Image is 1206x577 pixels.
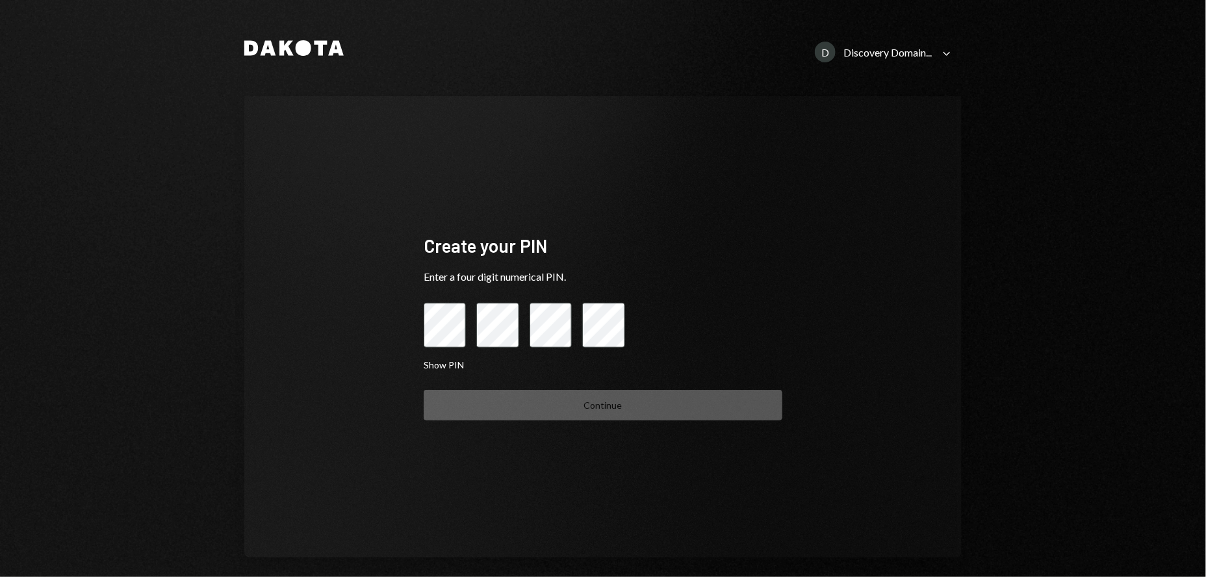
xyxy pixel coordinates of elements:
[582,303,624,348] input: pin code 4 of 4
[843,46,932,58] div: Discovery Domain...
[476,303,519,348] input: pin code 2 of 4
[424,269,782,285] div: Enter a four digit numerical PIN.
[530,303,572,348] input: pin code 3 of 4
[424,359,464,372] button: Show PIN
[424,233,782,259] div: Create your PIN
[424,303,466,348] input: pin code 1 of 4
[815,42,836,62] div: D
